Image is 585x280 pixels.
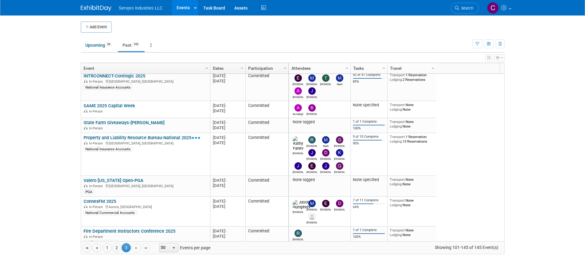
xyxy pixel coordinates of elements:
[294,104,302,112] img: Annaleigh Kone
[132,42,140,47] span: 145
[84,79,207,84] div: [GEOGRAPHIC_DATA], [GEOGRAPHIC_DATA]
[119,6,163,10] span: Servpro Industries LLC
[84,120,165,125] a: State Farm Giveaways-[PERSON_NAME]
[225,229,227,233] span: -
[142,243,151,252] a: Go to the last page
[81,22,111,33] button: Add Event
[89,126,105,130] span: In-Person
[353,135,385,139] div: 9 of 10 Complete
[353,126,385,131] div: 100%
[390,198,406,203] span: Transport:
[213,199,243,204] div: [DATE]
[390,135,406,139] span: Transport:
[336,200,343,207] img: Dan Stryker
[84,189,94,194] div: PGA
[245,118,288,133] td: Committed
[390,120,434,128] div: None None
[84,141,88,144] img: In-Person Event
[171,246,176,250] span: select
[89,109,105,113] span: In-Person
[390,73,434,82] div: 1 Reservation 2 Reservations
[353,228,385,232] div: 1 of 1 Complete
[81,39,117,51] a: Upcoming34
[390,107,403,112] span: Lodging:
[225,103,227,108] span: -
[84,140,207,146] div: [GEOGRAPHIC_DATA], [GEOGRAPHIC_DATA]
[213,140,243,145] div: [DATE]
[294,74,302,82] img: Erik Slusher
[84,246,89,250] span: Go to the first page
[159,243,170,252] span: 50
[390,120,406,124] span: Transport:
[225,178,227,183] span: -
[240,66,244,71] span: Column Settings
[213,73,243,78] div: [DATE]
[144,246,149,250] span: Go to the last page
[245,176,288,197] td: Committed
[308,149,316,156] img: Jeremy Jackson
[294,230,302,237] img: Roy Adcock
[84,103,135,108] a: SAME 2025 Capital Week
[84,199,116,204] a: ConnexFM 2025
[84,235,88,238] img: In-Person Event
[84,183,207,188] div: [GEOGRAPHIC_DATA], [GEOGRAPHIC_DATA]
[282,63,288,72] a: Column Settings
[306,207,317,211] div: Matt Bardasian
[320,207,331,211] div: Edward Plocek
[320,156,331,160] div: Dave Williams
[294,162,302,170] img: Jennifer Curby
[84,184,88,187] img: In-Person Event
[353,177,385,182] div: None specified
[213,183,243,188] div: [DATE]
[92,243,101,252] a: Go to the previous page
[239,63,245,72] a: Column Settings
[293,95,303,99] div: Alex Isaacson
[213,125,243,130] div: [DATE]
[306,156,317,160] div: Jeremy Jackson
[213,178,243,183] div: [DATE]
[353,141,385,146] div: 90%
[353,103,385,108] div: None specified
[94,246,99,250] span: Go to the previous page
[390,135,434,144] div: 1 Reservation 13 Reservations
[390,228,434,237] div: None None
[344,63,350,72] a: Column Settings
[84,240,118,245] div: Marketing Services
[336,149,343,156] img: Kim Cunha
[84,73,145,79] a: INTRCONNECT-Corelogic 2025
[390,77,403,82] span: Lodging:
[390,177,434,186] div: None None
[84,85,132,90] div: National Insurance Accounts
[322,162,330,170] img: Joshua Parrish
[293,237,303,241] div: Roy Adcock
[353,198,385,203] div: 7 of 11 Complete
[122,243,131,252] span: 3
[308,200,316,207] img: Matt Bardasian
[89,235,105,239] span: In-Person
[204,66,209,71] span: Column Settings
[306,82,317,86] div: Martin Buescher
[431,66,435,71] span: Column Settings
[245,197,288,227] td: Committed
[390,228,406,232] span: Transport:
[84,126,88,129] img: In-Person Event
[322,149,330,156] img: Dave Williams
[84,178,143,183] a: Valero [US_STATE] Open-PGA
[353,73,385,77] div: 42 of 47 Complete
[84,135,201,140] a: Property and Liability Resource Bureau-National 2025
[308,104,316,112] img: Beth Schoeller
[306,95,317,99] div: Jennifer Curby
[390,182,403,186] span: Lodging:
[459,6,473,10] span: Search
[308,162,316,170] img: Erik Slusher
[487,2,499,14] img: Chris Chassagneux
[390,103,434,112] div: None None
[283,66,287,71] span: Column Settings
[322,74,330,82] img: Tammy McAllister
[213,135,243,140] div: [DATE]
[429,243,504,252] span: Showing 101-145 of 145 Event(s)
[84,205,88,208] img: In-Person Event
[213,204,243,209] div: [DATE]
[84,109,88,112] img: In-Person Event
[336,136,343,144] img: Greg Spratley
